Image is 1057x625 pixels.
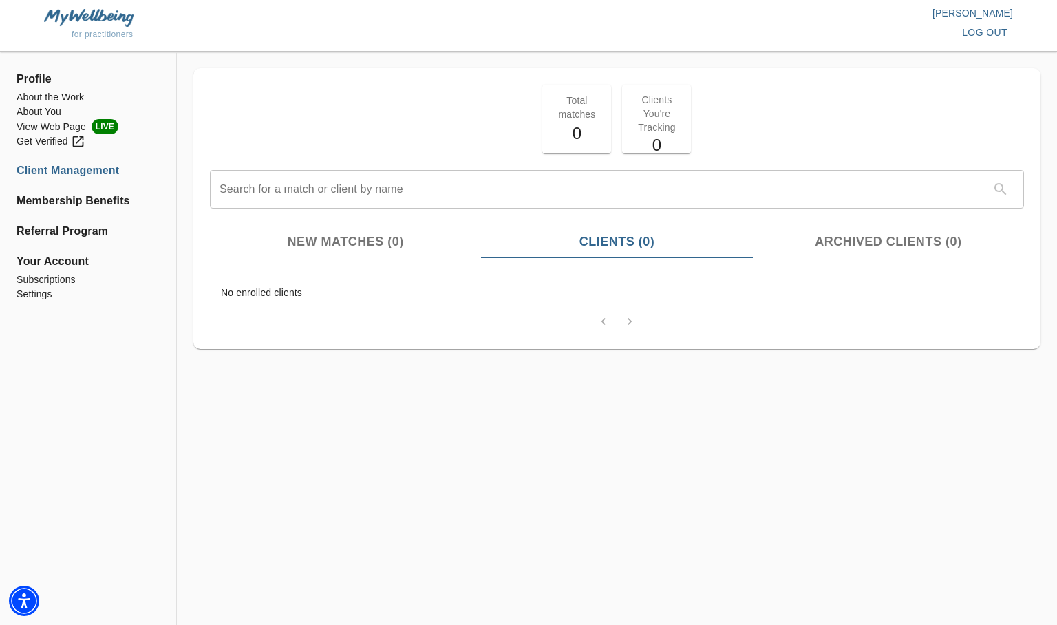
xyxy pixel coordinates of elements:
span: Archived Clients (0) [761,233,1016,251]
span: for practitioners [72,30,134,39]
div: Get Verified [17,134,85,149]
a: View Web PageLIVE [17,119,160,134]
span: New Matches (0) [218,233,473,251]
span: Clients (0) [489,233,744,251]
p: [PERSON_NAME] [528,6,1013,20]
span: Your Account [17,253,160,270]
a: Membership Benefits [17,193,160,209]
h5: 0 [551,123,603,145]
a: Subscriptions [17,273,160,287]
li: View Web Page [17,119,160,134]
span: Profile [17,71,160,87]
p: Clients You're Tracking [630,93,683,134]
a: Referral Program [17,223,160,240]
h5: 0 [630,134,683,156]
button: log out [957,20,1013,45]
span: LIVE [92,119,118,134]
a: Get Verified [17,134,160,149]
div: Accessibility Menu [9,586,39,616]
a: Settings [17,287,160,301]
a: About the Work [17,90,160,105]
span: log out [962,24,1007,41]
a: Client Management [17,162,160,179]
li: No enrolled clients [210,280,1024,305]
nav: pagination navigation [590,310,643,332]
p: Total matches [551,94,603,121]
a: About You [17,105,160,119]
img: MyWellbeing [44,9,134,26]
